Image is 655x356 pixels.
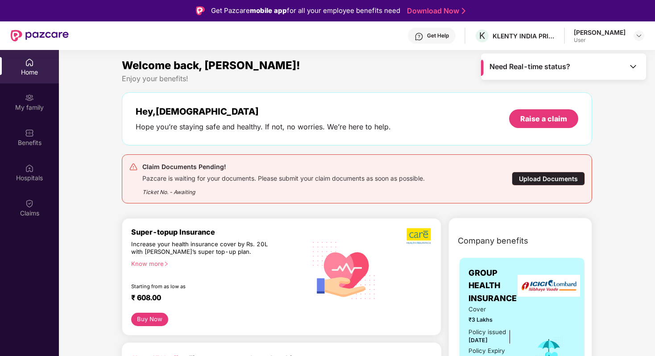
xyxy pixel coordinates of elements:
[136,106,391,117] div: Hey, [DEMOGRAPHIC_DATA]
[415,32,423,41] img: svg+xml;base64,PHN2ZyBpZD0iSGVscC0zMngzMiIgeG1sbnM9Imh0dHA6Ly93d3cudzMub3JnLzIwMDAvc3ZnIiB3aWR0aD...
[211,5,400,16] div: Get Pazcare for all your employee benefits need
[136,122,391,132] div: Hope you’re staying safe and healthy. If not, no worries. We’re here to help.
[142,161,425,172] div: Claim Documents Pending!
[11,30,69,41] img: New Pazcare Logo
[122,74,592,83] div: Enjoy your benefits!
[406,228,432,244] img: b5dec4f62d2307b9de63beb79f102df3.png
[164,261,169,266] span: right
[629,62,638,71] img: Toggle Icon
[512,172,585,186] div: Upload Documents
[131,240,268,256] div: Increase your health insurance cover by Rs. 20L with [PERSON_NAME]’s super top-up plan.
[479,30,485,41] span: K
[468,346,505,356] div: Policy Expiry
[250,6,287,15] strong: mobile app
[520,114,567,124] div: Raise a claim
[468,315,522,324] span: ₹3 Lakhs
[307,232,382,308] img: svg+xml;base64,PHN2ZyB4bWxucz0iaHR0cDovL3d3dy53My5vcmcvMjAwMC9zdmciIHhtbG5zOnhsaW5rPSJodHRwOi8vd3...
[131,313,168,326] button: Buy Now
[25,164,34,173] img: svg+xml;base64,PHN2ZyBpZD0iSG9zcGl0YWxzIiB4bWxucz0iaHR0cDovL3d3dy53My5vcmcvMjAwMC9zdmciIHdpZHRoPS...
[25,128,34,137] img: svg+xml;base64,PHN2ZyBpZD0iQmVuZWZpdHMiIHhtbG5zPSJodHRwOi8vd3d3LnczLm9yZy8yMDAwL3N2ZyIgd2lkdGg9Ij...
[468,337,488,344] span: [DATE]
[468,327,506,337] div: Policy issued
[142,172,425,182] div: Pazcare is waiting for your documents. Please submit your claim documents as soon as possible.
[518,275,580,297] img: insurerLogo
[574,28,626,37] div: [PERSON_NAME]
[635,32,643,39] img: svg+xml;base64,PHN2ZyBpZD0iRHJvcGRvd24tMzJ4MzIiIHhtbG5zPSJodHRwOi8vd3d3LnczLm9yZy8yMDAwL3N2ZyIgd2...
[468,305,522,314] span: Cover
[489,62,570,71] span: Need Real-time status?
[25,199,34,208] img: svg+xml;base64,PHN2ZyBpZD0iQ2xhaW0iIHhtbG5zPSJodHRwOi8vd3d3LnczLm9yZy8yMDAwL3N2ZyIgd2lkdGg9IjIwIi...
[468,267,522,305] span: GROUP HEALTH INSURANCE
[129,162,138,171] img: svg+xml;base64,PHN2ZyB4bWxucz0iaHR0cDovL3d3dy53My5vcmcvMjAwMC9zdmciIHdpZHRoPSIyNCIgaGVpZ2h0PSIyNC...
[196,6,205,15] img: Logo
[131,293,298,304] div: ₹ 608.00
[462,6,465,16] img: Stroke
[427,32,449,39] div: Get Help
[131,283,269,290] div: Starting from as low as
[574,37,626,44] div: User
[407,6,463,16] a: Download Now
[122,59,300,72] span: Welcome back, [PERSON_NAME]!
[25,93,34,102] img: svg+xml;base64,PHN2ZyB3aWR0aD0iMjAiIGhlaWdodD0iMjAiIHZpZXdCb3g9IjAgMCAyMCAyMCIgZmlsbD0ibm9uZSIgeG...
[131,260,301,266] div: Know more
[142,182,425,196] div: Ticket No. - Awaiting
[493,32,555,40] div: KLENTY INDIA PRIVATE LIMITED
[131,228,307,236] div: Super-topup Insurance
[25,58,34,67] img: svg+xml;base64,PHN2ZyBpZD0iSG9tZSIgeG1sbnM9Imh0dHA6Ly93d3cudzMub3JnLzIwMDAvc3ZnIiB3aWR0aD0iMjAiIG...
[458,235,528,247] span: Company benefits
